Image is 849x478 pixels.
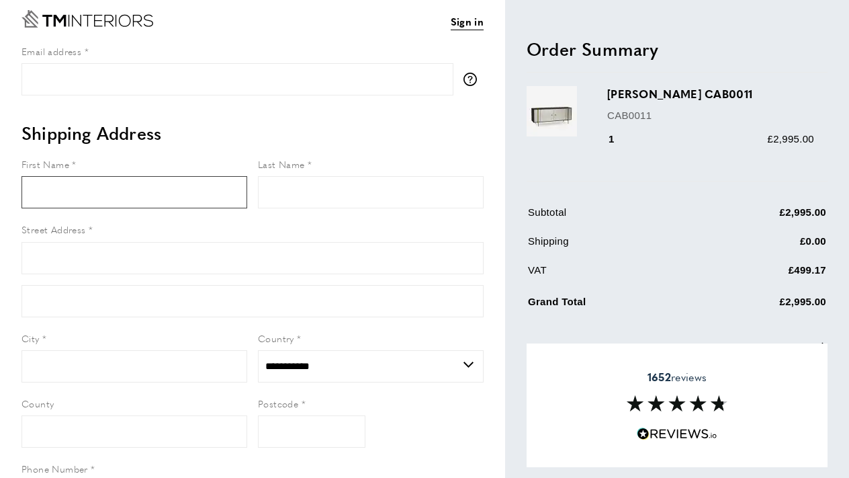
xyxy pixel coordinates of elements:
h2: Shipping Address [21,121,484,145]
span: County [21,397,54,410]
span: City [21,331,40,345]
td: £2,995.00 [694,290,826,319]
td: £0.00 [694,233,826,259]
span: First Name [21,157,69,171]
img: Adrian CAB0011 [527,86,577,136]
span: Email address [21,44,81,58]
span: Street Address [21,223,86,236]
span: Phone Number [21,462,88,475]
strong: 1652 [647,369,671,385]
button: More information [463,73,484,86]
td: £2,995.00 [694,204,826,230]
h2: Order Summary [527,36,828,61]
a: Sign in [451,13,484,30]
span: Apply Discount Code [527,339,625,355]
img: Reviews.io 5 stars [637,428,717,440]
p: CAB0011 [607,107,814,123]
img: Reviews section [627,395,727,411]
span: Last Name [258,157,305,171]
div: 1 [607,130,633,147]
span: £2,995.00 [768,132,814,144]
span: Country [258,331,294,345]
a: Go to Home page [21,10,153,28]
td: VAT [528,262,692,288]
span: Postcode [258,397,298,410]
td: Grand Total [528,290,692,319]
h3: [PERSON_NAME] CAB0011 [607,86,814,102]
td: £499.17 [694,262,826,288]
td: Subtotal [528,204,692,230]
span: reviews [647,370,707,384]
td: Shipping [528,233,692,259]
